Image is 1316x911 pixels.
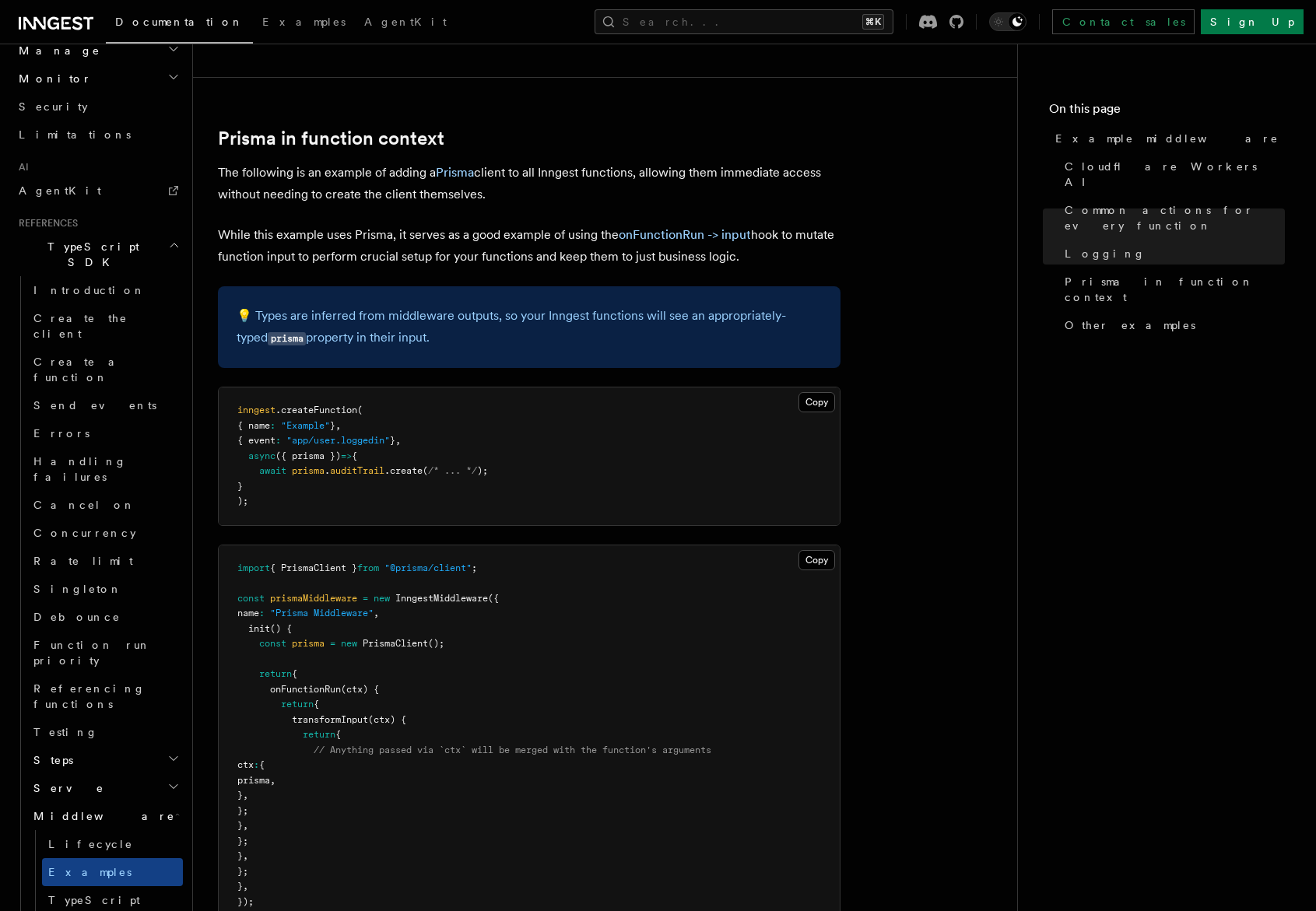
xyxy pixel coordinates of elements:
span: Manage [12,43,100,58]
a: Cloudflare Workers AI [1058,152,1285,196]
span: , [335,420,341,431]
span: Lifecycle [48,838,133,850]
span: Example middleware [1055,131,1279,146]
span: } [237,850,243,861]
a: Prisma in function context [218,128,444,149]
span: } [237,820,243,831]
span: return [259,668,292,679]
span: name [237,608,259,618]
span: () { [270,623,292,634]
span: const [259,638,286,649]
a: Handling failures [27,447,183,491]
span: .create [384,465,423,476]
span: { name [237,420,270,431]
a: Sign Up [1201,9,1304,34]
a: Introduction [27,276,183,304]
span: inngest [237,405,275,415]
span: , [243,850,248,861]
button: Search...⌘K [595,9,893,34]
span: = [363,593,368,604]
a: Referencing functions [27,674,183,718]
button: Monitor [12,65,183,93]
span: new [341,638,357,649]
span: TypeScript [48,894,140,906]
span: Function run priority [33,639,151,667]
span: Cancel on [33,499,135,511]
span: Handling failures [33,455,127,483]
span: AgentKit [364,16,447,28]
span: AI [12,161,29,173]
span: Testing [33,726,98,738]
span: Documentation [115,16,244,28]
span: , [395,435,401,446]
a: Function run priority [27,631,183,674]
span: Examples [48,866,132,878]
span: "Prisma Middleware" [270,608,374,618]
p: While this example uses Prisma, it serves as a good example of using the hook to mutate function ... [218,224,840,268]
span: Steps [27,752,73,768]
a: Logging [1058,240,1285,268]
button: Serve [27,774,183,802]
span: { [352,450,357,461]
span: , [270,775,275,786]
a: Cancel on [27,491,183,519]
span: (ctx) { [368,714,406,725]
span: { [314,699,319,710]
span: Examples [262,16,346,28]
a: Create a function [27,348,183,391]
span: "Example" [281,420,330,431]
span: prisma [292,465,325,476]
a: Other examples [1058,311,1285,339]
span: init [248,623,270,634]
span: Referencing functions [33,682,146,710]
a: AgentKit [12,177,183,205]
span: : [254,759,259,770]
span: TypeScript SDK [12,239,168,270]
span: Prisma in function context [1065,274,1285,305]
button: Copy [798,392,835,412]
span: await [259,465,286,476]
a: Lifecycle [42,830,183,858]
span: import [237,562,270,573]
span: Monitor [12,71,92,86]
span: { [292,668,297,679]
button: Middleware [27,802,183,830]
span: } [237,881,243,892]
a: Singleton [27,575,183,603]
a: Send events [27,391,183,419]
a: Testing [27,718,183,746]
a: Security [12,93,183,121]
span: References [12,217,78,230]
span: const [237,593,265,604]
span: ; [472,562,477,573]
a: Common actions for every function [1058,196,1285,240]
span: : [259,608,265,618]
span: Create a function [33,356,126,384]
a: Limitations [12,121,183,149]
button: Steps [27,746,183,774]
span: InngestMiddleware [395,593,488,604]
span: Send events [33,399,156,412]
span: Rate limit [33,555,133,567]
span: Middleware [27,808,175,824]
span: ); [237,496,248,506]
span: , [243,790,248,801]
span: , [243,881,248,892]
a: Create the client [27,304,183,348]
span: Debounce [33,611,121,623]
code: prisma [268,332,306,345]
p: 💡 Types are inferred from middleware outputs, so your Inngest functions will see an appropriately... [237,305,822,349]
a: Rate limit [27,547,183,575]
span: . [325,465,330,476]
span: auditTrail [330,465,384,476]
span: } [330,420,335,431]
span: (); [428,638,444,649]
span: ( [423,465,428,476]
span: Create the client [33,312,128,340]
p: The following is an example of adding a client to all Inngest functions, allowing them immediate ... [218,162,840,205]
button: Toggle dark mode [989,12,1026,31]
span: => [341,450,352,461]
span: = [330,638,335,649]
span: Limitations [19,128,131,141]
span: }; [237,805,248,816]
